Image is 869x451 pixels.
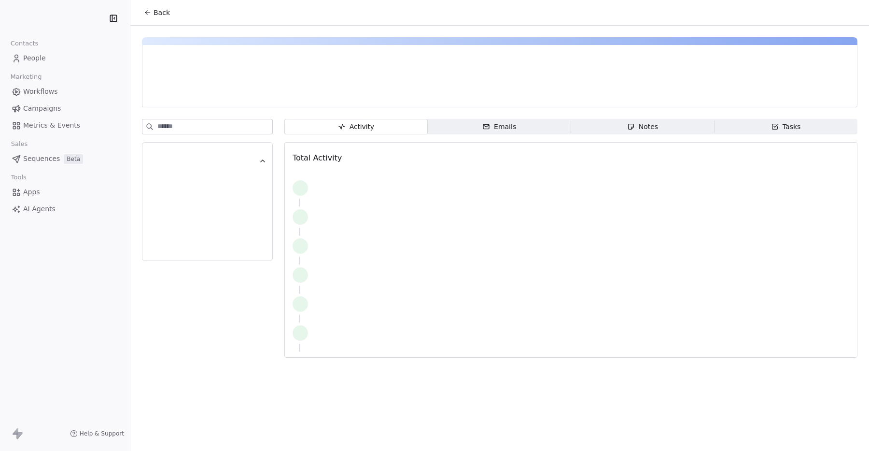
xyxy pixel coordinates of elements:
a: Campaigns [8,101,122,116]
a: SequencesBeta [8,151,122,167]
span: Beta [64,154,83,164]
span: Contacts [6,36,42,51]
span: AI Agents [23,204,56,214]
span: Apps [23,187,40,197]
a: Help & Support [70,430,124,437]
span: Marketing [6,70,46,84]
a: Apps [8,184,122,200]
div: Notes [627,122,658,132]
span: Tools [7,170,30,185]
span: Sequences [23,154,60,164]
span: Workflows [23,87,58,97]
a: People [8,50,122,66]
span: Sales [7,137,32,151]
a: Workflows [8,84,122,100]
button: Back [138,4,176,21]
span: Campaigns [23,103,61,114]
div: Tasks [771,122,801,132]
a: Metrics & Events [8,117,122,133]
div: Emails [482,122,516,132]
span: Help & Support [80,430,124,437]
a: AI Agents [8,201,122,217]
span: People [23,53,46,63]
span: Total Activity [293,153,342,162]
span: Back [154,8,170,17]
span: Metrics & Events [23,120,80,131]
